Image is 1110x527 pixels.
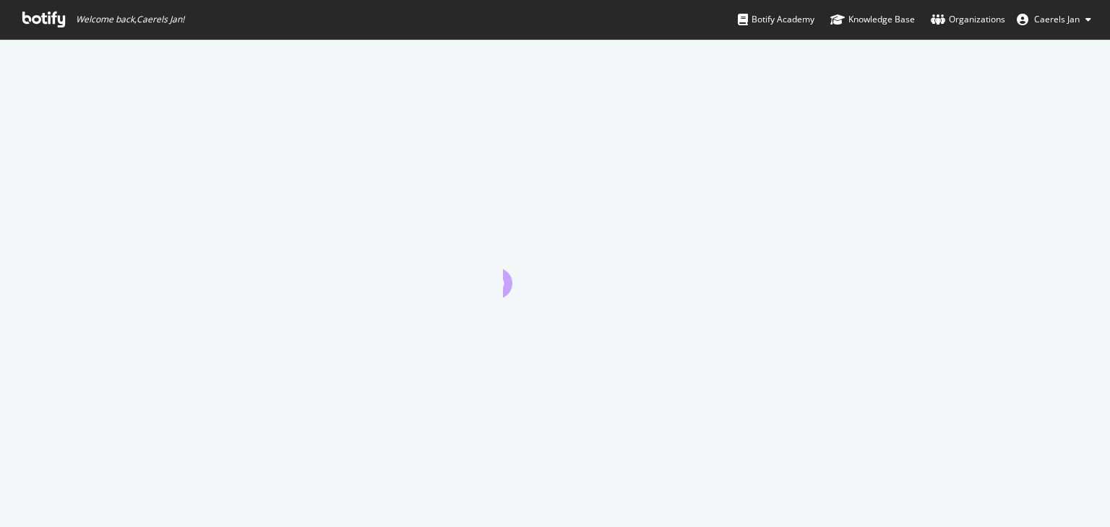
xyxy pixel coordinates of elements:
button: Caerels Jan [1005,8,1103,31]
span: Welcome back, Caerels Jan ! [76,14,184,25]
span: Caerels Jan [1034,13,1080,25]
div: Knowledge Base [830,12,915,27]
div: Organizations [931,12,1005,27]
div: Botify Academy [738,12,814,27]
div: animation [503,245,607,297]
